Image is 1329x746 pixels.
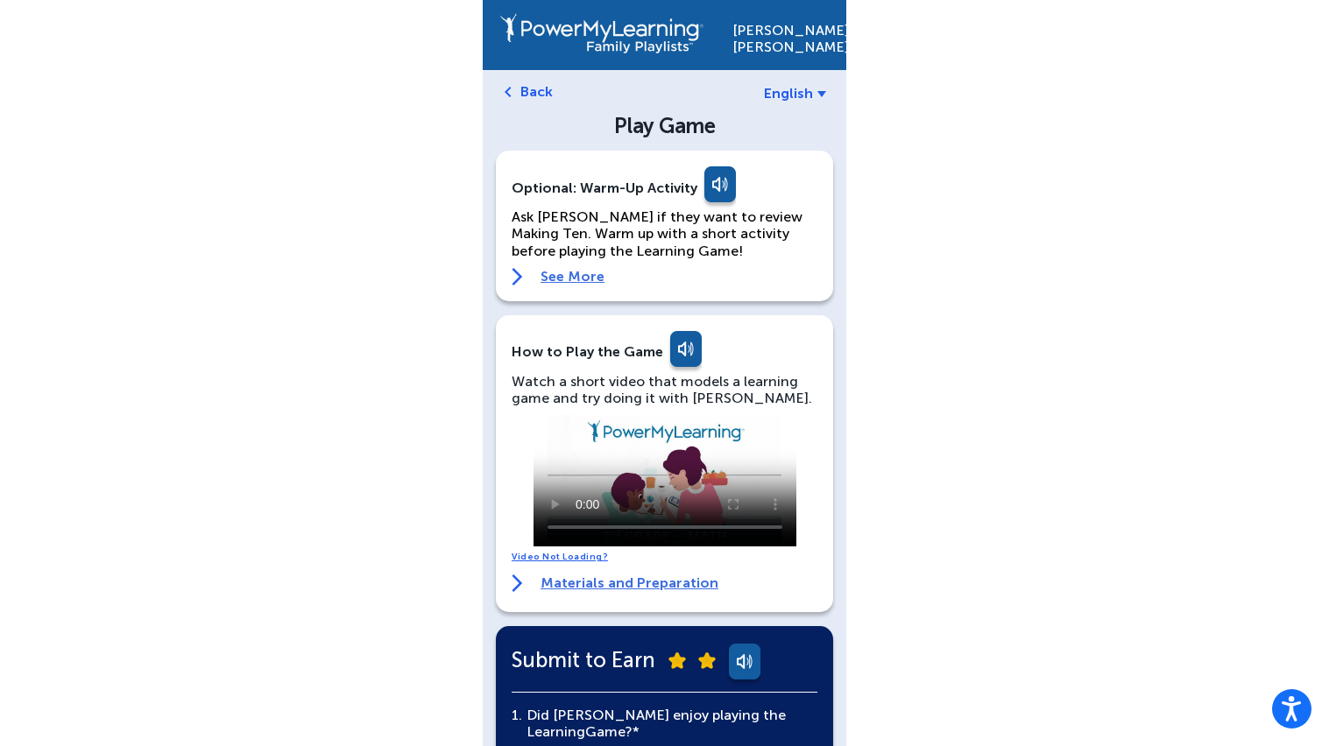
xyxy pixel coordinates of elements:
img: right-arrow.svg [512,268,523,285]
div: Optional: Warm-Up Activity [512,166,817,208]
a: Video Not Loading? [512,552,608,562]
div: How to Play the Game [512,343,663,360]
img: right-arrow.svg [512,574,523,592]
span: English [764,85,813,102]
div: Watch a short video that models a learning game and try doing it with [PERSON_NAME]. [512,373,817,406]
img: submit-star.png [698,652,716,669]
div: Did [PERSON_NAME] enjoy playing the Learning [522,707,817,740]
a: Materials and Preparation [512,574,718,592]
span: Submit to Earn [512,651,655,668]
img: submit-star.png [668,652,686,669]
a: See More [512,268,817,285]
div: Play Game [514,116,815,137]
span: 1. [512,707,522,723]
div: [PERSON_NAME] [PERSON_NAME] [732,13,829,55]
a: Back [520,83,553,100]
span: Game?* [585,723,640,740]
p: Ask [PERSON_NAME] if they want to review Making Ten. Warm up with a short activity before playing... [512,208,817,259]
img: left-arrow.svg [505,87,512,97]
img: PowerMyLearning Connect [500,13,703,53]
a: English [764,85,826,102]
